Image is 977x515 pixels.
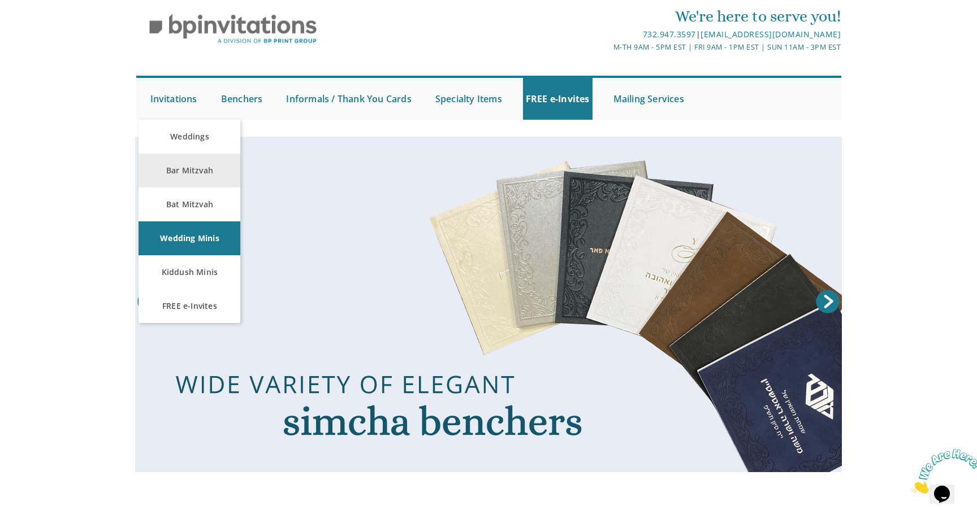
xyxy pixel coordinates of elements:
a: Kiddush Minis [139,255,240,289]
a: Mailing Services [611,78,687,120]
a: Benchers [218,78,266,120]
div: | [371,28,841,41]
div: M-Th 9am - 5pm EST | Fri 9am - 1pm EST | Sun 11am - 3pm EST [371,41,841,53]
a: Informals / Thank You Cards [283,78,414,120]
a: Prev [135,287,163,316]
a: Invitations [148,78,200,120]
img: Chat attention grabber [5,5,75,49]
a: [EMAIL_ADDRESS][DOMAIN_NAME] [701,29,841,40]
a: Bat Mitzvah [139,187,240,221]
a: 732.947.3597 [643,29,696,40]
a: Weddings [139,120,240,154]
a: FREE e-Invites [523,78,593,120]
iframe: chat widget [907,444,977,498]
div: We're here to serve you! [371,5,841,28]
a: FREE e-Invites [139,289,240,323]
a: Wedding Minis [139,221,240,255]
a: Next [814,287,842,316]
img: BP Invitation Loft [136,6,330,53]
a: Specialty Items [433,78,505,120]
a: Bar Mitzvah [139,154,240,187]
